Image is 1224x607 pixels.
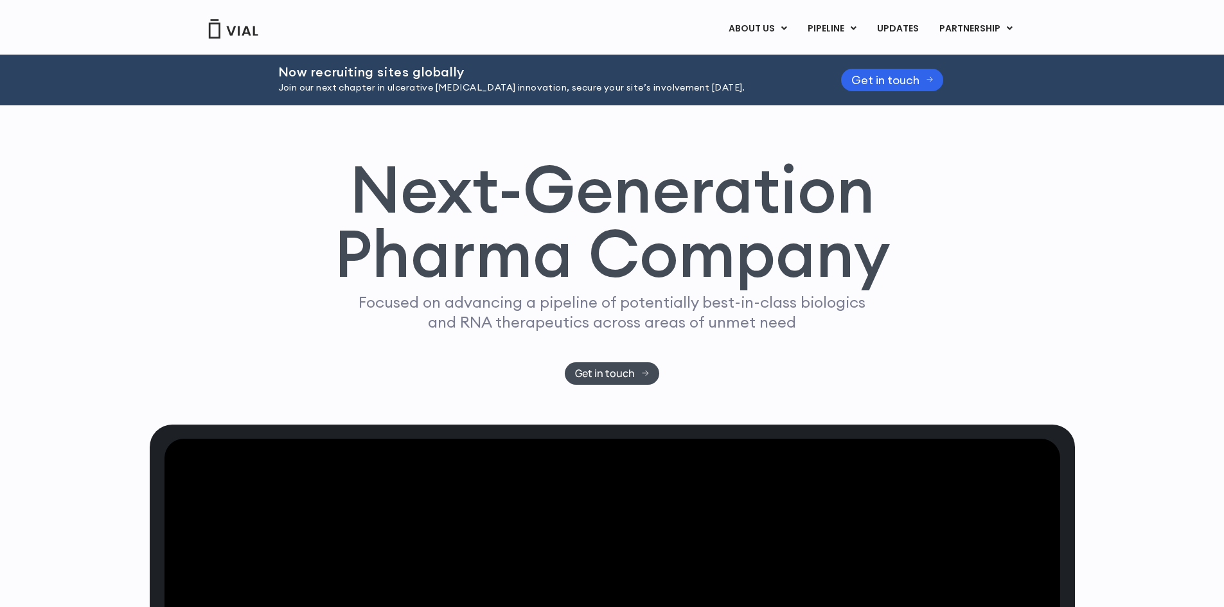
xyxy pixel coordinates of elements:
h2: Now recruiting sites globally [278,65,809,79]
a: Get in touch [565,362,659,385]
a: UPDATES [867,18,928,40]
a: PARTNERSHIPMenu Toggle [929,18,1023,40]
p: Join our next chapter in ulcerative [MEDICAL_DATA] innovation, secure your site’s involvement [DA... [278,81,809,95]
img: Vial Logo [208,19,259,39]
span: Get in touch [851,75,919,85]
a: PIPELINEMenu Toggle [797,18,866,40]
a: Get in touch [841,69,944,91]
p: Focused on advancing a pipeline of potentially best-in-class biologics and RNA therapeutics acros... [353,292,871,332]
a: ABOUT USMenu Toggle [718,18,797,40]
span: Get in touch [575,369,635,378]
h1: Next-Generation Pharma Company [334,157,891,286]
